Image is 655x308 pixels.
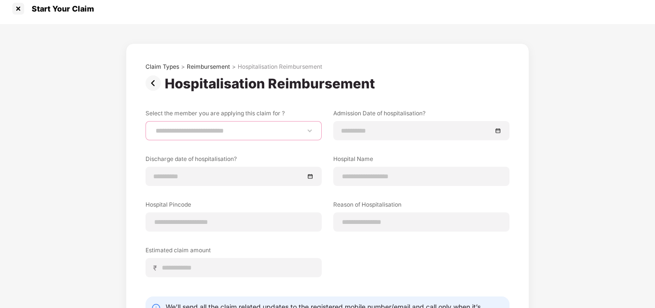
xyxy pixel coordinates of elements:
div: > [181,63,185,71]
label: Reason of Hospitalisation [333,200,509,212]
div: Hospitalisation Reimbursement [238,63,322,71]
div: Start Your Claim [26,4,94,13]
div: Reimbursement [187,63,230,71]
label: Hospital Name [333,155,509,167]
div: > [232,63,236,71]
label: Select the member you are applying this claim for ? [146,109,322,121]
span: ₹ [153,263,161,272]
label: Hospital Pincode [146,200,322,212]
label: Estimated claim amount [146,246,322,258]
img: svg+xml;base64,PHN2ZyBpZD0iUHJldi0zMngzMiIgeG1sbnM9Imh0dHA6Ly93d3cudzMub3JnLzIwMDAvc3ZnIiB3aWR0aD... [146,75,165,91]
label: Discharge date of hospitalisation? [146,155,322,167]
div: Claim Types [146,63,179,71]
label: Admission Date of hospitalisation? [333,109,509,121]
div: Hospitalisation Reimbursement [165,75,379,92]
